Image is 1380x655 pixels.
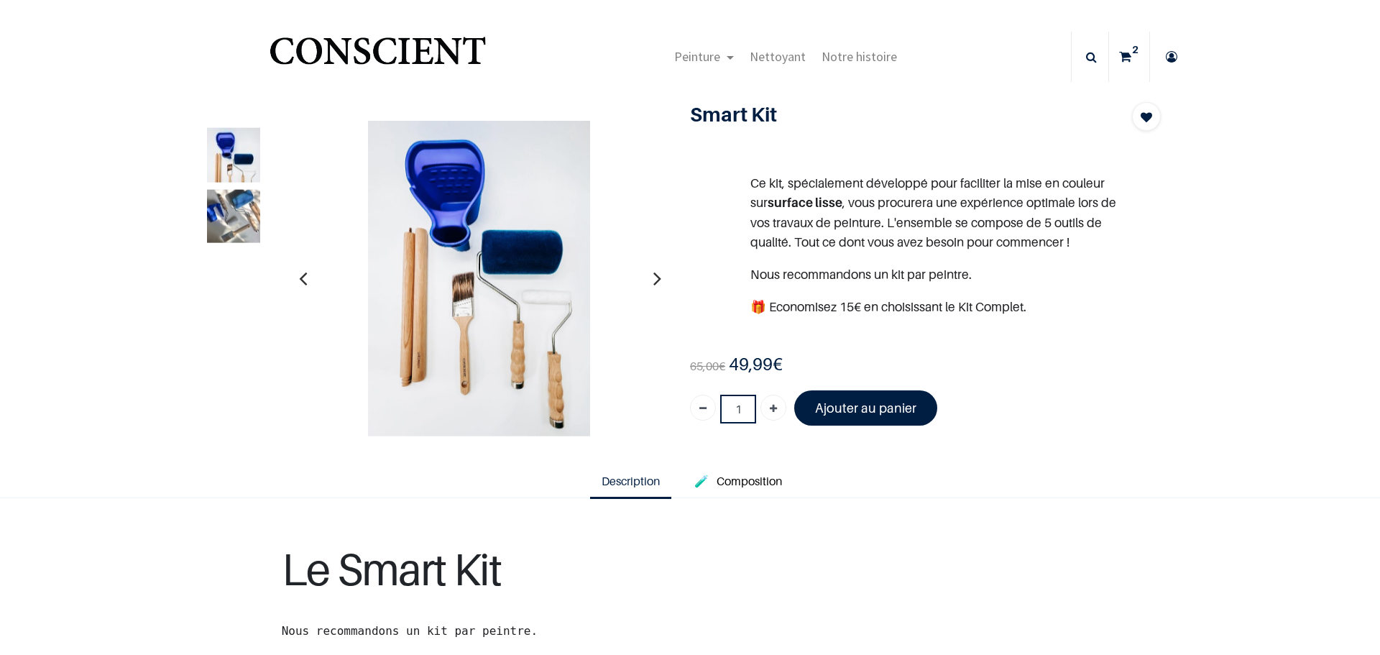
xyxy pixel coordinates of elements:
[666,32,742,82] a: Peinture
[750,267,972,282] span: Nous recommandons un kit par peintre.
[768,195,842,210] b: surface lisse
[282,542,501,595] font: Le Smart Kit
[750,299,1026,314] span: 🎁 Economisez 15€ en choisissant le Kit Complet.
[282,624,538,638] span: Nous recommandons un kit par peintre.
[729,354,773,375] span: 49,99
[690,359,719,373] span: 65,00
[1141,109,1152,126] span: Add to wishlist
[267,29,489,86] img: Conscient
[690,102,1090,127] h1: Smart Kit
[794,390,937,426] a: Ajouter au panier
[602,474,660,488] span: Description
[717,474,782,488] span: Composition
[750,175,1116,249] span: Ce kit, spécialement développé pour faciliter la mise en couleur sur , vous procurera une expérie...
[694,474,709,488] span: 🧪
[1128,42,1142,57] sup: 2
[822,48,897,65] span: Notre histoire
[760,395,786,421] a: Ajouter
[815,400,916,416] font: Ajouter au panier
[1132,102,1161,131] button: Add to wishlist
[674,48,720,65] span: Peinture
[367,120,590,436] img: Product image
[690,395,716,421] a: Supprimer
[690,359,725,374] span: €
[267,29,489,86] a: Logo of Conscient
[207,127,260,203] img: Product image
[729,354,783,375] b: €
[207,189,260,242] img: Product image
[1109,32,1149,82] a: 2
[750,48,806,65] span: Nettoyant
